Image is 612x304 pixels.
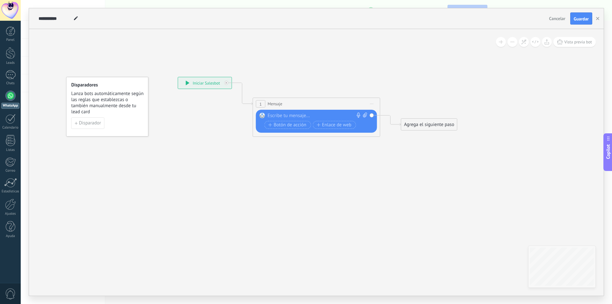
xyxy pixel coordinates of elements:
div: Chats [1,81,20,85]
span: Botón de acción [268,122,307,128]
span: 1 [259,101,262,107]
div: Iniciar Salesbot [178,77,232,89]
div: Listas [1,148,20,152]
button: Botón de acción [265,121,311,129]
span: Enlace de web [317,122,351,128]
span: Disparador [79,121,101,125]
div: Estadísticas [1,189,20,194]
button: Enlace de web [313,121,356,129]
div: Calendario [1,126,20,130]
div: Ajustes [1,212,20,216]
div: Agrega el siguiente paso [401,119,457,130]
button: Disparador [71,117,105,129]
button: Guardar [570,12,592,25]
div: Leads [1,61,20,65]
span: Cancelar [549,16,565,21]
span: Copilot [605,144,611,159]
button: Vista previa bot [553,37,596,47]
div: Panel [1,38,20,42]
span: Lanza bots automáticamente según las reglas que establezcas o también manualmente desde tu lead card [71,91,144,115]
span: Mensaje [268,101,282,107]
span: Guardar [574,17,589,21]
div: Ayuda [1,234,20,238]
div: Correo [1,169,20,173]
span: Vista previa bot [564,39,592,45]
button: Cancelar [547,14,568,23]
div: WhatsApp [1,103,19,109]
h4: Disparadores [71,82,144,88]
